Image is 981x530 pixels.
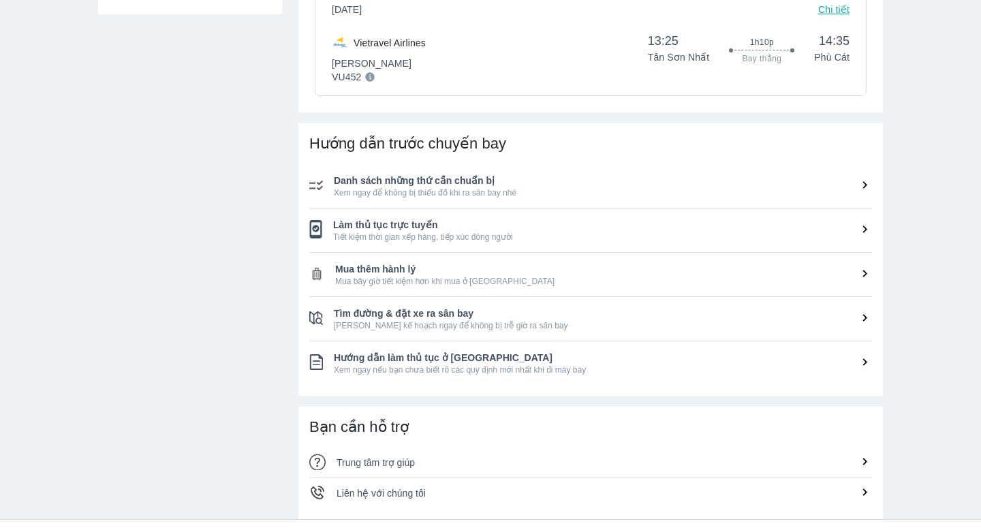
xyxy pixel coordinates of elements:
span: Tiết kiệm thời gian xếp hàng, tiếp xúc đông người [333,232,872,243]
p: Phù Cát [814,50,850,64]
img: ic_checklist [309,180,323,191]
span: Tìm đường & đặt xe ra sân bay [334,307,872,320]
p: Vietravel Airlines [354,36,426,50]
span: 13:25 [648,33,710,49]
span: Mua thêm hành lý [335,262,872,276]
span: Làm thủ tục trực tuyến [333,218,872,232]
span: [DATE] [332,3,373,16]
p: Chi tiết [818,3,850,16]
span: Danh sách những thứ cần chuẩn bị [334,174,872,187]
span: Xem ngay nếu bạn chưa biết rõ các quy định mới nhất khi đi máy bay [334,364,872,375]
p: [PERSON_NAME] [332,57,426,70]
span: Trung tâm trợ giúp [337,457,415,468]
span: Bay thẳng [742,53,781,64]
span: Hướng dẫn trước chuyến bay [309,135,506,152]
span: Bạn cần hỗ trợ [309,418,409,435]
span: Hướng dẫn làm thủ tục ở [GEOGRAPHIC_DATA] [334,351,872,364]
img: ic_checklist [309,220,322,238]
img: ic_checklist [309,311,323,325]
p: Tân Sơn Nhất [648,50,710,64]
p: VU452 [332,70,362,84]
span: 14:35 [814,33,850,49]
span: [PERSON_NAME] kế hoạch ngay để không bị trễ giờ ra sân bay [334,320,872,331]
span: Mua bây giờ tiết kiệm hơn khi mua ở [GEOGRAPHIC_DATA] [335,276,872,287]
img: ic_checklist [309,266,324,281]
span: Xem ngay để không bị thiếu đồ khi ra sân bay nhé [334,187,872,198]
span: 1h10p [750,37,774,48]
img: ic_phone-call [309,484,326,501]
img: ic_qa [309,454,326,470]
img: ic_checklist [309,354,323,371]
span: Liên hệ với chúng tôi [337,488,426,499]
